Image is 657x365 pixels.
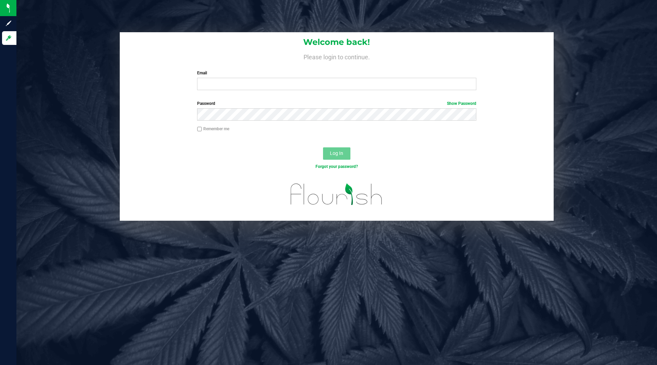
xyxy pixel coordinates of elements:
label: Remember me [197,126,229,132]
h1: Welcome back! [120,38,554,47]
span: Password [197,101,215,106]
a: Show Password [447,101,476,106]
h4: Please login to continue. [120,52,554,60]
img: flourish_logo.svg [282,177,391,212]
inline-svg: Log in [5,35,12,41]
span: Log In [330,150,343,156]
button: Log In [323,147,350,160]
inline-svg: Sign up [5,20,12,27]
a: Forgot your password? [315,164,358,169]
label: Email [197,70,476,76]
input: Remember me [197,127,202,132]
